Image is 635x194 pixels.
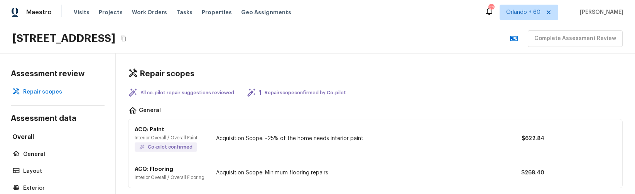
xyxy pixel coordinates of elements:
p: General [23,151,100,158]
span: Orlando + 60 [506,8,540,16]
h5: Overall [11,133,105,143]
p: Layout [23,167,100,175]
p: Acquisition Scope: ~25% of the home needs interior paint [216,135,500,142]
p: $622.84 [510,135,544,142]
button: Copy Address [118,33,128,43]
p: ACQ: Paint [135,125,198,133]
span: Projects [99,8,123,16]
span: Work Orders [132,8,167,16]
h2: [STREET_ADDRESS] [12,32,115,45]
span: Geo Assignments [241,8,291,16]
span: Tasks [176,10,193,15]
span: Visits [74,8,90,16]
p: ACQ: Flooring [135,165,204,173]
span: [PERSON_NAME] [577,8,623,16]
p: Interior Overall / Overall Flooring [135,174,204,181]
h4: Assessment review [11,69,105,79]
div: 671 [488,5,494,12]
p: General [139,107,161,116]
span: Properties [202,8,232,16]
p: Co-pilot confirmed [148,144,193,150]
h4: Repair scopes [140,69,194,79]
p: Repair scopes [23,88,100,96]
p: Interior Overall / Overall Paint [135,135,198,141]
p: Exterior [23,184,100,192]
span: Maestro [26,8,52,16]
p: $268.40 [510,169,544,177]
p: Repair scope confirmed by Co-pilot [265,90,346,96]
p: Acquisition Scope: Minimum flooring repairs [216,169,500,177]
p: All co-pilot repair suggestions reviewed [140,90,234,96]
h5: 1 [259,89,262,97]
h4: Assessment data [11,114,105,125]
